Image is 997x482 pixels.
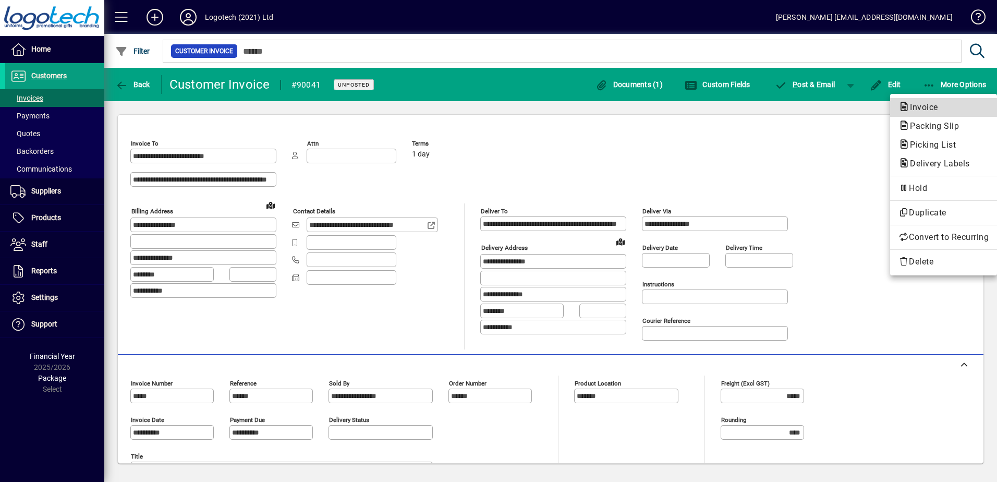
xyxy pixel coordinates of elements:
[898,102,943,112] span: Invoice
[898,182,989,195] span: Hold
[898,231,989,244] span: Convert to Recurring
[898,159,975,168] span: Delivery Labels
[898,256,989,268] span: Delete
[898,140,961,150] span: Picking List
[898,121,964,131] span: Packing Slip
[898,207,989,219] span: Duplicate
